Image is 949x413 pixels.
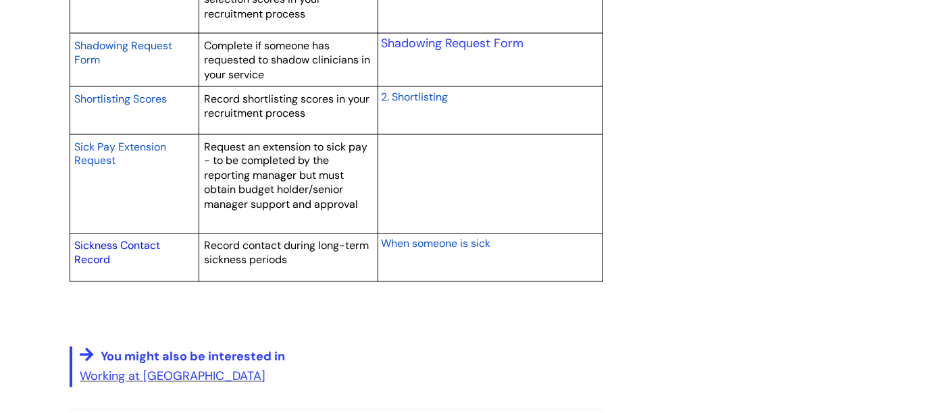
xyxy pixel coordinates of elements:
span: When someone is sick [381,237,490,251]
span: Shadowing Request Form [74,38,172,67]
a: Shadowing Request Form [74,37,172,68]
a: Shadowing Request Form [381,35,523,51]
a: Shortlisting Scores [74,90,167,107]
span: 2. Shortlisting [381,90,448,104]
a: 2. Shortlisting [381,88,448,105]
span: You might also be interested in [101,349,285,365]
span: Record shortlisting scores in your recruitment process [204,92,369,121]
span: Record contact during long-term sickness periods [204,239,369,268]
a: Sick Pay Extension Request [74,138,166,169]
span: Complete if someone has requested to shadow clinicians in your service [204,38,370,82]
span: Request an extension to sick pay - to be completed by the reporting manager but must obtain budge... [204,140,367,212]
span: Shortlisting Scores [74,92,167,106]
a: Sickness Contact Record [74,239,160,268]
a: When someone is sick [381,236,490,252]
span: Sick Pay Extension Request [74,140,166,169]
a: Working at [GEOGRAPHIC_DATA] [80,368,266,385]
